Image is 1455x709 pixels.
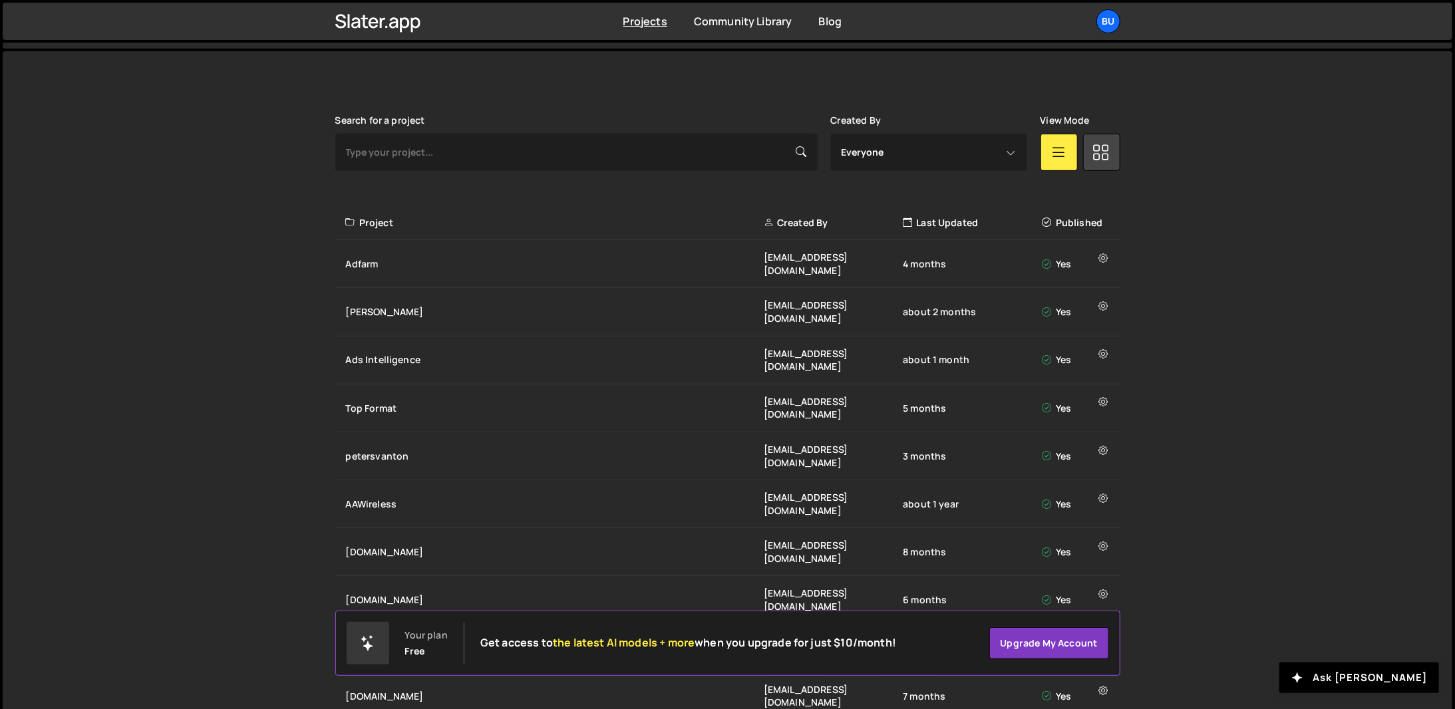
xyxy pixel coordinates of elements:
[903,305,1042,319] div: about 2 months
[764,395,903,421] div: [EMAIL_ADDRESS][DOMAIN_NAME]
[1043,305,1112,319] div: Yes
[1279,662,1439,693] button: Ask [PERSON_NAME]
[623,14,667,29] a: Projects
[831,115,882,126] label: Created By
[346,593,764,607] div: [DOMAIN_NAME]
[346,402,764,415] div: Top Format
[553,635,695,650] span: the latest AI models + more
[764,539,903,565] div: [EMAIL_ADDRESS][DOMAIN_NAME]
[903,593,1042,607] div: 6 months
[480,637,896,649] h2: Get access to when you upgrade for just $10/month!
[903,257,1042,271] div: 4 months
[1043,690,1112,703] div: Yes
[989,627,1109,659] a: Upgrade my account
[1043,216,1112,229] div: Published
[335,115,425,126] label: Search for a project
[1043,497,1112,511] div: Yes
[903,690,1042,703] div: 7 months
[903,353,1042,366] div: about 1 month
[819,14,842,29] a: Blog
[335,134,818,171] input: Type your project...
[346,216,764,229] div: Project
[694,14,792,29] a: Community Library
[903,216,1042,229] div: Last Updated
[1096,9,1120,33] a: Bu
[335,240,1120,288] a: Adfarm [EMAIL_ADDRESS][DOMAIN_NAME] 4 months Yes
[1043,545,1112,559] div: Yes
[1043,450,1112,463] div: Yes
[335,480,1120,528] a: AAWireless [EMAIL_ADDRESS][DOMAIN_NAME] about 1 year Yes
[764,251,903,277] div: [EMAIL_ADDRESS][DOMAIN_NAME]
[335,432,1120,480] a: petersvanton [EMAIL_ADDRESS][DOMAIN_NAME] 3 months Yes
[764,299,903,325] div: [EMAIL_ADDRESS][DOMAIN_NAME]
[1043,402,1112,415] div: Yes
[903,402,1042,415] div: 5 months
[1041,115,1090,126] label: View Mode
[764,491,903,517] div: [EMAIL_ADDRESS][DOMAIN_NAME]
[405,630,448,640] div: Your plan
[903,497,1042,511] div: about 1 year
[764,347,903,373] div: [EMAIL_ADDRESS][DOMAIN_NAME]
[335,528,1120,576] a: [DOMAIN_NAME] [EMAIL_ADDRESS][DOMAIN_NAME] 8 months Yes
[346,305,764,319] div: [PERSON_NAME]
[903,545,1042,559] div: 8 months
[903,450,1042,463] div: 3 months
[764,216,903,229] div: Created By
[346,690,764,703] div: [DOMAIN_NAME]
[335,384,1120,432] a: Top Format [EMAIL_ADDRESS][DOMAIN_NAME] 5 months Yes
[764,683,903,709] div: [EMAIL_ADDRESS][DOMAIN_NAME]
[346,450,764,463] div: petersvanton
[335,576,1120,624] a: [DOMAIN_NAME] [EMAIL_ADDRESS][DOMAIN_NAME] 6 months Yes
[335,337,1120,384] a: Ads Intelligence [EMAIL_ADDRESS][DOMAIN_NAME] about 1 month Yes
[764,443,903,469] div: [EMAIL_ADDRESS][DOMAIN_NAME]
[346,497,764,511] div: AAWireless
[346,353,764,366] div: Ads Intelligence
[1043,257,1112,271] div: Yes
[346,545,764,559] div: [DOMAIN_NAME]
[405,646,425,656] div: Free
[335,288,1120,336] a: [PERSON_NAME] [EMAIL_ADDRESS][DOMAIN_NAME] about 2 months Yes
[346,257,764,271] div: Adfarm
[1043,593,1112,607] div: Yes
[1043,353,1112,366] div: Yes
[764,587,903,613] div: [EMAIL_ADDRESS][DOMAIN_NAME]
